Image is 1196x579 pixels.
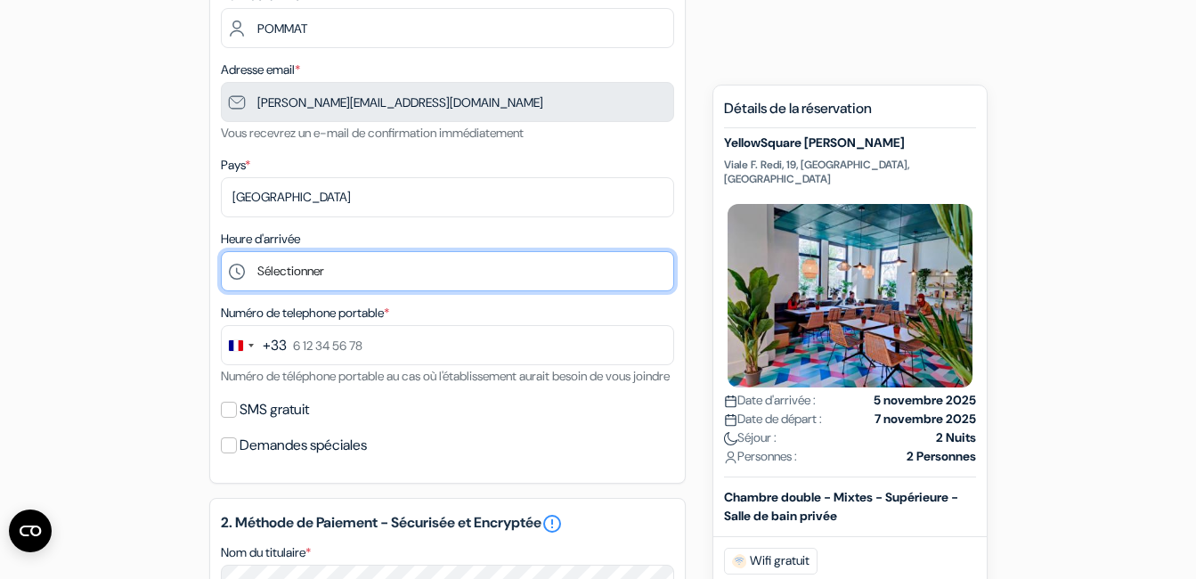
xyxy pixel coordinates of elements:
strong: 7 novembre 2025 [875,410,976,428]
div: +33 [263,335,287,356]
input: Entrer adresse e-mail [221,82,674,122]
strong: 2 Personnes [907,447,976,466]
img: free_wifi.svg [732,554,746,568]
img: calendar.svg [724,413,737,427]
img: calendar.svg [724,395,737,408]
button: Change country, selected France (+33) [222,326,287,364]
label: Adresse email [221,61,300,79]
label: Nom du titulaire [221,543,311,562]
label: Demandes spéciales [240,433,367,458]
label: Heure d'arrivée [221,230,300,249]
input: 6 12 34 56 78 [221,325,674,365]
label: SMS gratuit [240,397,309,422]
span: Date de départ : [724,410,822,428]
span: Wifi gratuit [724,548,818,575]
b: Chambre double - Mixtes - Supérieure - Salle de bain privée [724,489,958,524]
small: Numéro de téléphone portable au cas où l'établissement aurait besoin de vous joindre [221,368,670,384]
span: Personnes : [724,447,797,466]
h5: Détails de la réservation [724,100,976,128]
span: Séjour : [724,428,777,447]
span: Date d'arrivée : [724,391,816,410]
label: Numéro de telephone portable [221,304,389,322]
button: Ouvrir le widget CMP [9,510,52,552]
img: user_icon.svg [724,451,737,464]
a: error_outline [541,513,563,534]
input: Entrer le nom de famille [221,8,674,48]
strong: 5 novembre 2025 [874,391,976,410]
p: Viale F. Redi, 19, [GEOGRAPHIC_DATA], [GEOGRAPHIC_DATA] [724,158,976,186]
small: Vous recevrez un e-mail de confirmation immédiatement [221,125,524,141]
img: moon.svg [724,432,737,445]
strong: 2 Nuits [936,428,976,447]
h5: 2. Méthode de Paiement - Sécurisée et Encryptée [221,513,674,534]
label: Pays [221,156,250,175]
h5: YellowSquare [PERSON_NAME] [724,135,976,151]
